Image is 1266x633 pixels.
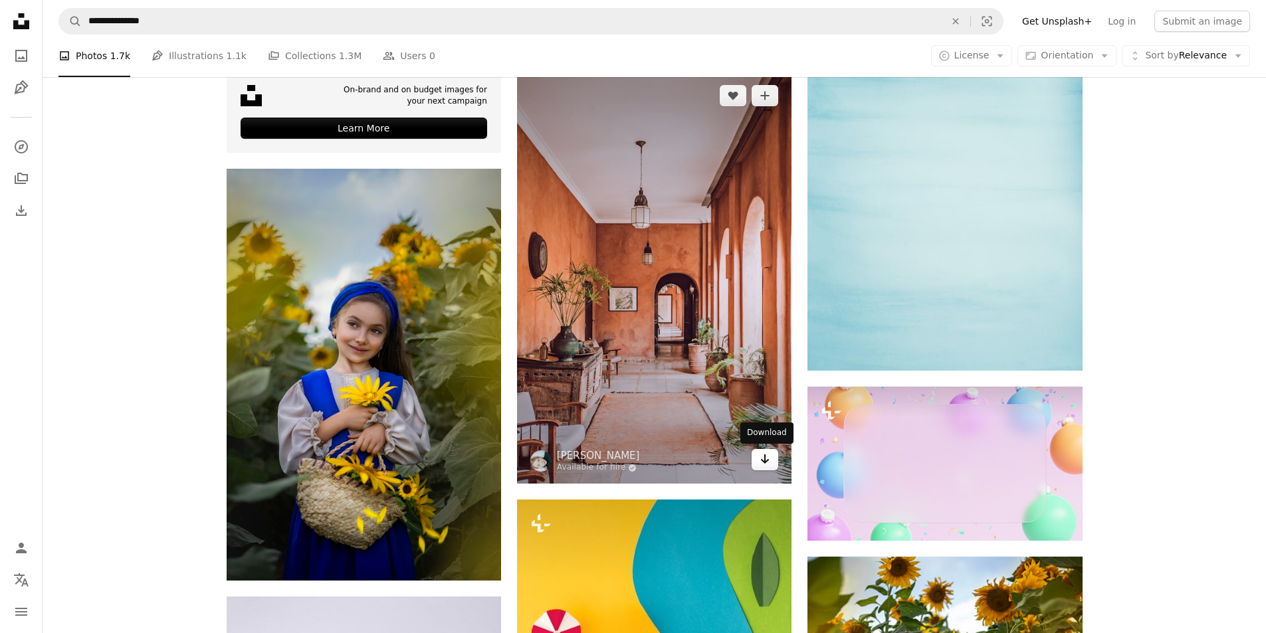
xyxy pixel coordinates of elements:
[8,567,35,593] button: Language
[339,48,362,63] span: 1.3M
[1154,11,1250,32] button: Submit an image
[383,35,435,77] a: Users 0
[8,74,35,101] a: Illustrations
[227,368,501,380] a: a young girl in a blue dress holding a basket of sunflowers
[8,535,35,561] a: Log in / Sign up
[752,449,778,470] a: Download
[720,85,746,106] button: Like
[59,9,82,34] button: Search Unsplash
[1145,50,1178,60] span: Sort by
[941,9,970,34] button: Clear
[8,134,35,160] a: Explore
[517,72,791,484] img: planters with plant near area rug inside room
[1041,50,1093,60] span: Orientation
[1122,45,1250,66] button: Sort byRelevance
[8,197,35,224] a: Download History
[241,85,262,106] img: file-1631678316303-ed18b8b5cb9cimage
[429,48,435,63] span: 0
[241,118,487,139] div: Learn More
[971,9,1003,34] button: Visual search
[8,8,35,37] a: Home — Unsplash
[807,4,1082,370] img: a blue background with a white border
[58,8,1003,35] form: Find visuals sitewide
[807,457,1082,469] a: a pink background with balloons and confetti
[8,43,35,69] a: Photos
[1017,45,1116,66] button: Orientation
[954,50,990,60] span: License
[336,84,487,107] span: On-brand and on budget images for your next campaign
[530,450,552,472] img: Go to Maria Orlova's profile
[1014,11,1100,32] a: Get Unsplash+
[517,272,791,284] a: planters with plant near area rug inside room
[8,165,35,192] a: Collections
[1145,49,1227,62] span: Relevance
[807,181,1082,193] a: a blue background with a white border
[227,169,501,581] img: a young girl in a blue dress holding a basket of sunflowers
[227,48,247,63] span: 1.1k
[152,35,247,77] a: Illustrations 1.1k
[740,422,793,444] div: Download
[807,387,1082,541] img: a pink background with balloons and confetti
[1100,11,1144,32] a: Log in
[8,598,35,625] button: Menu
[557,462,640,473] a: Available for hire
[752,85,778,106] button: Add to Collection
[268,35,362,77] a: Collections 1.3M
[931,45,1013,66] button: License
[557,449,640,462] a: [PERSON_NAME]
